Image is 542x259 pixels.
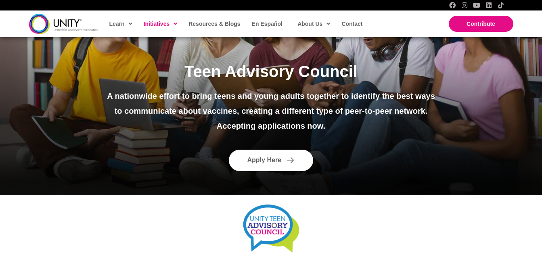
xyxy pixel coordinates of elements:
a: Resources & Blogs [184,15,243,33]
a: TikTok [498,2,504,8]
span: Teen Advisory Council [184,63,358,80]
a: LinkedIn [485,2,492,8]
span: En Español [252,21,283,27]
a: About Us [293,15,333,33]
a: Facebook [449,2,456,8]
a: YouTube [473,2,480,8]
span: Learn [109,18,132,30]
a: Contribute [449,16,513,32]
span: Contact [341,21,362,27]
span: Contribute [467,21,495,27]
span: Apply Here [247,157,281,164]
a: Contact [337,15,366,33]
img: unity-logo-dark [29,14,98,33]
p: A nationwide effort to bring teens and young adults together to identify the best ways to communi... [105,89,438,119]
p: Accepting applications now. [105,119,438,134]
a: En Español [248,15,286,33]
span: About Us [297,18,330,30]
span: Resources & Blogs [188,21,240,27]
a: Apply Here [229,150,314,171]
span: Initiatives [144,18,178,30]
img: TAC-Logo [241,203,301,254]
a: Instagram [461,2,468,8]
